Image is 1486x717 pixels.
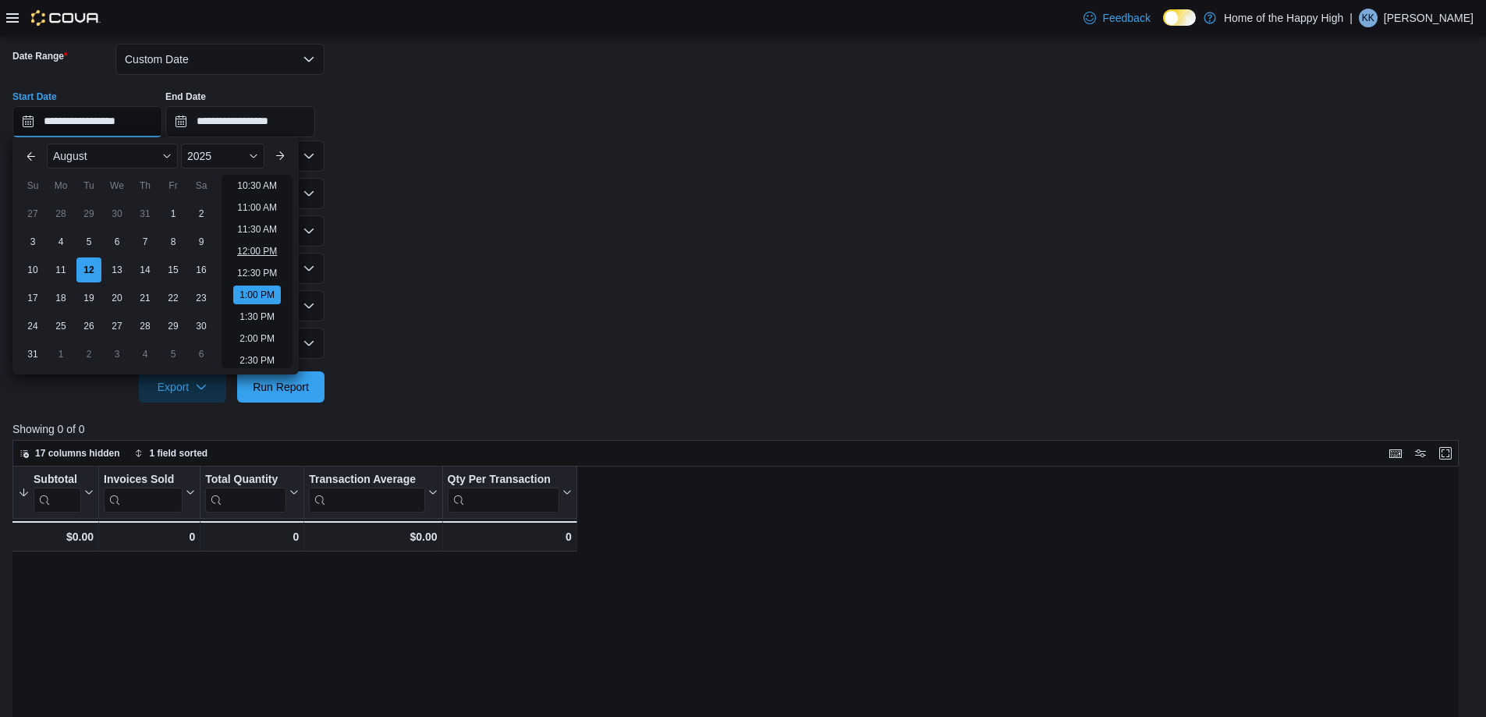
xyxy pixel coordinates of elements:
[181,144,264,169] div: Button. Open the year selector. 2025 is currently selected.
[20,342,45,367] div: day-31
[231,176,283,195] li: 10:30 AM
[48,257,73,282] div: day-11
[1384,9,1474,27] p: [PERSON_NAME]
[105,314,129,339] div: day-27
[133,314,158,339] div: day-28
[189,257,214,282] div: day-16
[231,264,283,282] li: 12:30 PM
[161,342,186,367] div: day-5
[104,527,195,546] div: 0
[233,307,281,326] li: 1:30 PM
[448,473,572,513] button: Qty Per Transaction
[104,473,195,513] button: Invoices Sold
[48,229,73,254] div: day-4
[76,257,101,282] div: day-12
[1163,9,1196,26] input: Dark Mode
[309,473,424,513] div: Transaction Average
[20,286,45,311] div: day-17
[20,173,45,198] div: Su
[18,473,94,513] button: Subtotal
[133,201,158,226] div: day-31
[189,201,214,226] div: day-2
[12,106,162,137] input: Press the down key to enter a popover containing a calendar. Press the escape key to close the po...
[76,286,101,311] div: day-19
[161,229,186,254] div: day-8
[20,257,45,282] div: day-10
[48,342,73,367] div: day-1
[448,473,559,513] div: Qty Per Transaction
[20,229,45,254] div: day-3
[13,444,126,463] button: 17 columns hidden
[133,173,158,198] div: Th
[12,91,57,103] label: Start Date
[12,421,1474,437] p: Showing 0 of 0
[1411,444,1430,463] button: Display options
[105,201,129,226] div: day-30
[48,314,73,339] div: day-25
[105,229,129,254] div: day-6
[48,201,73,226] div: day-28
[448,473,559,488] div: Qty Per Transaction
[205,473,286,513] div: Total Quantity
[189,314,214,339] div: day-30
[189,229,214,254] div: day-9
[448,527,572,546] div: 0
[233,286,281,304] li: 1:00 PM
[104,473,183,513] div: Invoices Sold
[133,286,158,311] div: day-21
[161,314,186,339] div: day-29
[231,220,283,239] li: 11:30 AM
[1362,9,1374,27] span: KK
[1163,26,1164,27] span: Dark Mode
[253,379,309,395] span: Run Report
[53,150,87,162] span: August
[233,329,281,348] li: 2:00 PM
[1359,9,1378,27] div: Kalvin Keys
[105,286,129,311] div: day-20
[76,229,101,254] div: day-5
[19,200,215,368] div: August, 2025
[161,201,186,226] div: day-1
[231,198,283,217] li: 11:00 AM
[1349,9,1353,27] p: |
[1102,10,1150,26] span: Feedback
[231,242,283,261] li: 12:00 PM
[133,342,158,367] div: day-4
[128,444,215,463] button: 1 field sorted
[48,286,73,311] div: day-18
[19,144,44,169] button: Previous Month
[189,286,214,311] div: day-23
[233,351,281,370] li: 2:30 PM
[105,342,129,367] div: day-3
[309,473,424,488] div: Transaction Average
[139,371,226,403] button: Export
[17,527,94,546] div: $0.00
[20,314,45,339] div: day-24
[205,527,299,546] div: 0
[187,150,211,162] span: 2025
[76,342,101,367] div: day-2
[1224,9,1343,27] p: Home of the Happy High
[205,473,286,488] div: Total Quantity
[47,144,178,169] div: Button. Open the month selector. August is currently selected.
[76,314,101,339] div: day-26
[133,257,158,282] div: day-14
[309,473,437,513] button: Transaction Average
[133,229,158,254] div: day-7
[48,173,73,198] div: Mo
[161,173,186,198] div: Fr
[303,150,315,162] button: Open list of options
[20,201,45,226] div: day-27
[268,144,293,169] button: Next month
[12,50,68,62] label: Date Range
[303,187,315,200] button: Open list of options
[115,44,325,75] button: Custom Date
[205,473,299,513] button: Total Quantity
[165,106,315,137] input: Press the down key to open a popover containing a calendar.
[35,447,120,460] span: 17 columns hidden
[34,473,81,513] div: Subtotal
[165,91,206,103] label: End Date
[76,201,101,226] div: day-29
[1386,444,1405,463] button: Keyboard shortcuts
[237,371,325,403] button: Run Report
